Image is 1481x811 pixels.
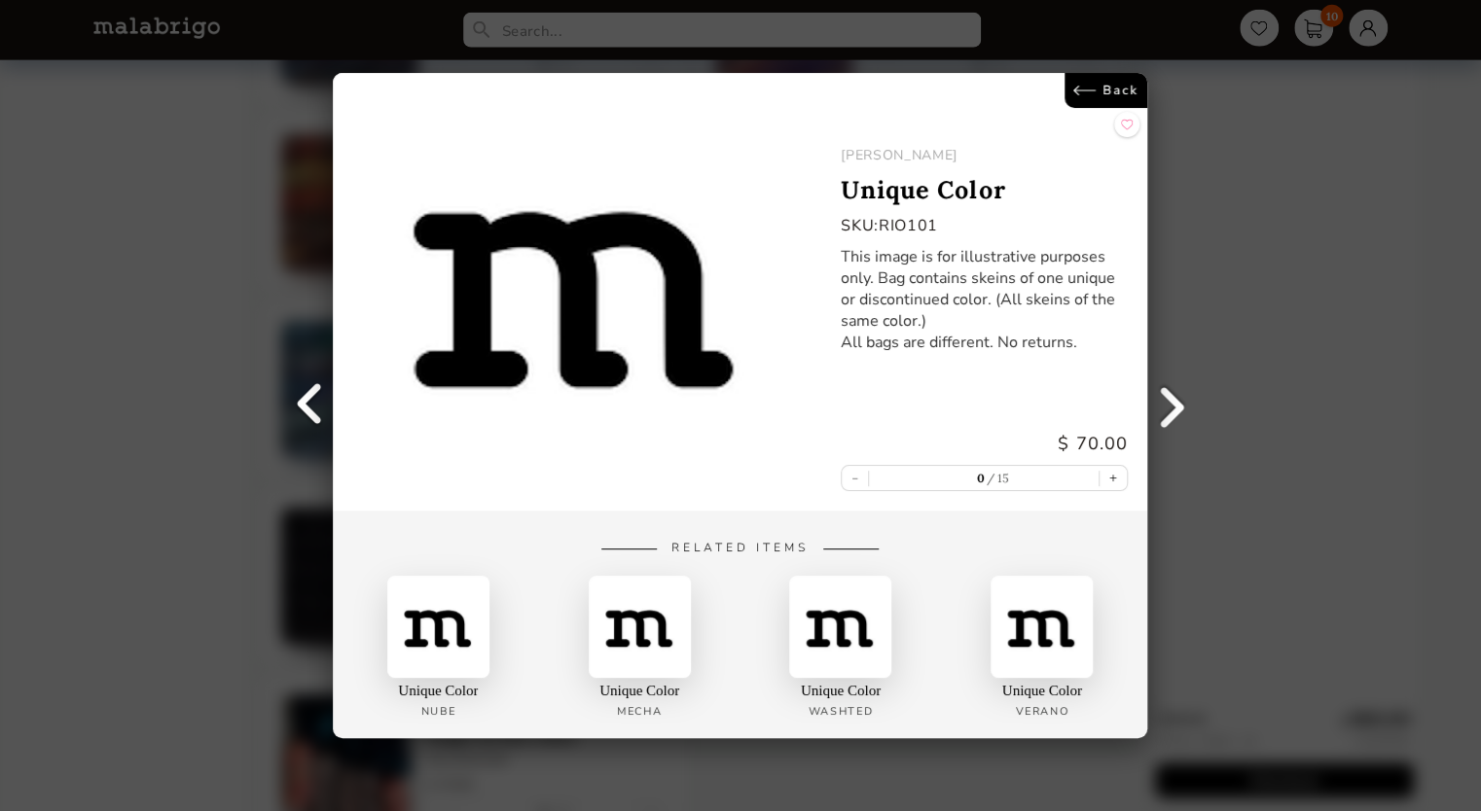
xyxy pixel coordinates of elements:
p: Unique Color [1002,683,1082,699]
a: Unique ColorNube [343,576,534,728]
p: Mecha [618,704,663,719]
img: 0.jpg [992,576,1094,678]
a: Unique ColorMecha [544,576,736,728]
p: Unique Color [801,683,881,699]
p: Washted [809,704,873,719]
img: 0.jpg [387,576,489,678]
div: This image is for illustrative purposes only. Bag contains skeins of one unique or discontinued c... [842,246,1129,353]
a: Back [1066,73,1148,108]
label: 15 [986,471,1011,485]
p: Unique Color [600,683,680,699]
p: Nube [421,704,456,719]
p: Verano [1016,704,1069,719]
p: SKU: RIO101 [842,215,1129,236]
p: Related Items [462,541,1019,556]
button: + [1101,466,1128,490]
img: 0.jpg [790,576,892,678]
p: Unique Color [399,683,479,699]
a: Unique ColorVerano [947,576,1138,728]
img: Unique Color [333,73,821,511]
img: 0.jpg [589,576,691,678]
a: Unique ColorWashted [745,576,937,728]
p: [PERSON_NAME] [842,146,1129,164]
p: Unique Color [842,174,1129,205]
p: $ 70.00 [842,432,1129,455]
